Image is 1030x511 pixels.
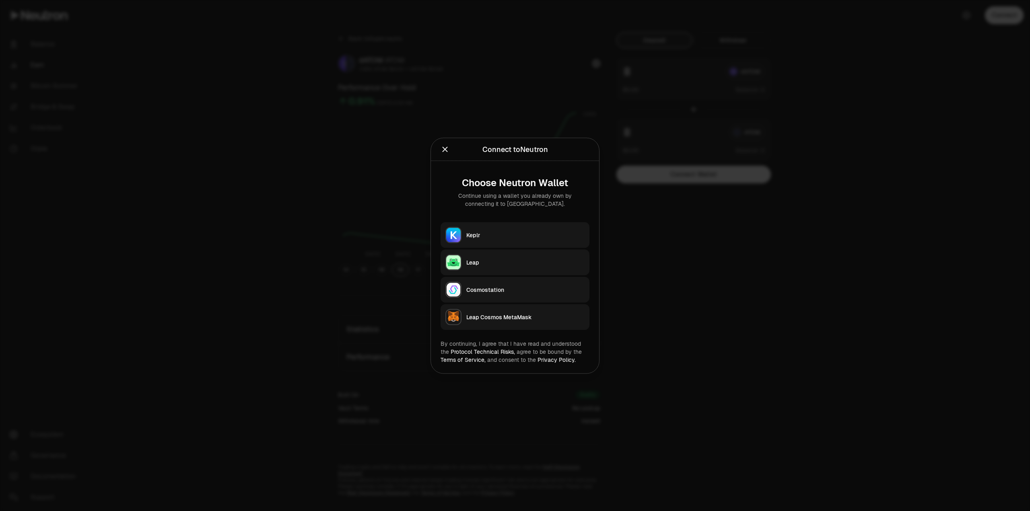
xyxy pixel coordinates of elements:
a: Protocol Technical Risks, [451,348,515,355]
button: Leap Cosmos MetaMaskLeap Cosmos MetaMask [441,304,589,330]
button: CosmostationCosmostation [441,277,589,302]
a: Privacy Policy. [538,356,576,363]
div: Continue using a wallet you already own by connecting it to [GEOGRAPHIC_DATA]. [447,191,583,207]
img: Cosmostation [446,282,461,297]
button: KeplrKeplr [441,222,589,248]
a: Terms of Service, [441,356,486,363]
div: Choose Neutron Wallet [447,177,583,188]
div: By continuing, I agree that I have read and understood the agree to be bound by the and consent t... [441,339,589,363]
div: Leap Cosmos MetaMask [466,313,585,321]
img: Leap Cosmos MetaMask [446,310,461,324]
button: Close [441,144,449,155]
div: Leap [466,258,585,266]
div: Connect to Neutron [482,144,548,155]
div: Cosmostation [466,285,585,293]
img: Leap [446,255,461,269]
button: LeapLeap [441,249,589,275]
img: Keplr [446,228,461,242]
div: Keplr [466,231,585,239]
